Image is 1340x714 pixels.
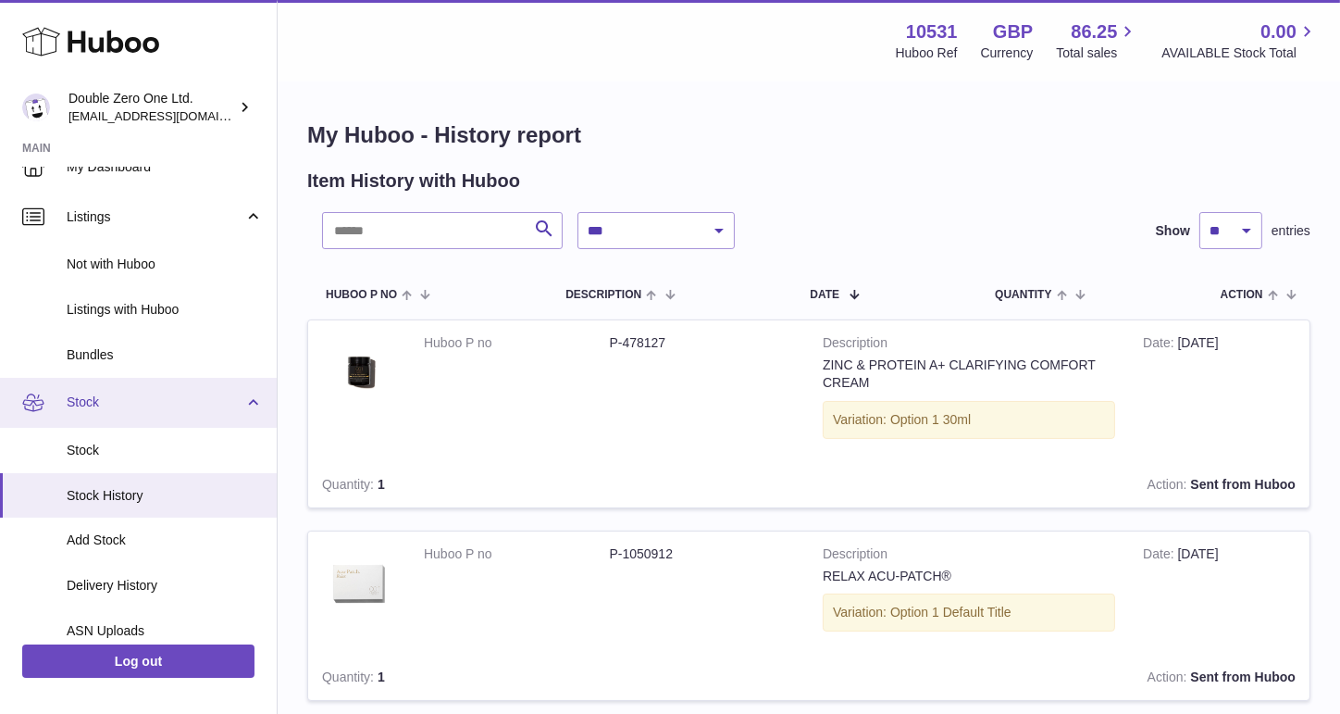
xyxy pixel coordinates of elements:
a: Log out [22,645,254,678]
strong: Date [1143,546,1177,566]
span: Stock [67,394,243,411]
td: 1 [308,655,489,700]
h2: Item History with Huboo [307,169,520,194]
span: [EMAIL_ADDRESS][DOMAIN_NAME] [68,108,272,123]
span: Stock [67,442,263,459]
a: 86.25 Total sales [1056,19,1138,62]
span: Stock History [67,487,263,505]
span: Bundles [67,346,263,364]
span: Quantity [995,289,1051,301]
strong: Date [1143,335,1177,355]
strong: Action [1148,477,1191,496]
strong: Quantity [322,670,378,689]
td: [DATE] [1129,320,1309,462]
div: Variation: Option 1 30ml [823,401,1115,439]
div: Huboo Ref [896,44,958,62]
dd: P-1050912 [610,545,796,563]
strong: Action [1148,670,1191,689]
span: Add Stock [67,532,263,549]
div: Variation: Option 1 Default Title [823,594,1115,632]
a: 0.00 AVAILABLE Stock Total [1161,19,1318,62]
span: ASN Uploads [67,622,263,640]
span: Total sales [1056,44,1138,62]
span: 86.25 [1071,19,1117,44]
strong: Description [823,545,1115,568]
span: entries [1272,222,1310,240]
span: Listings [67,208,243,226]
span: Action [1221,289,1263,301]
span: 0.00 [1260,19,1297,44]
strong: Sent from Huboo [1190,477,1296,492]
strong: Quantity [322,477,378,496]
span: Date [810,289,839,301]
h1: My Huboo - History report [307,120,1310,150]
dt: Huboo P no [424,334,610,352]
label: Show [1156,222,1190,240]
td: [DATE] [1129,532,1309,656]
span: Huboo P no [326,289,397,301]
strong: Sent from Huboo [1190,670,1296,684]
div: Double Zero One Ltd. [68,90,235,125]
img: hello@001skincare.com [22,94,50,121]
dt: Huboo P no [424,545,610,563]
strong: GBP [993,19,1033,44]
span: Not with Huboo [67,256,263,273]
dd: P-478127 [610,334,796,352]
strong: 10531 [906,19,958,44]
strong: Description [823,334,1115,357]
span: My Dashboard [67,158,263,176]
span: Delivery History [67,577,263,595]
td: ZINC & PROTEIN A+ CLARIFYING COMFORT CREAM [809,320,1129,462]
td: RELAX ACU-PATCH® [809,532,1129,656]
td: 1 [308,462,489,507]
span: Listings with Huboo [67,301,263,319]
span: AVAILABLE Stock Total [1161,44,1318,62]
span: Description [565,289,641,301]
img: 001-London-Acu-Patch-Relax-01.jpg [322,545,396,620]
img: 105311660207733.jpg [322,334,396,408]
div: Currency [981,44,1034,62]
